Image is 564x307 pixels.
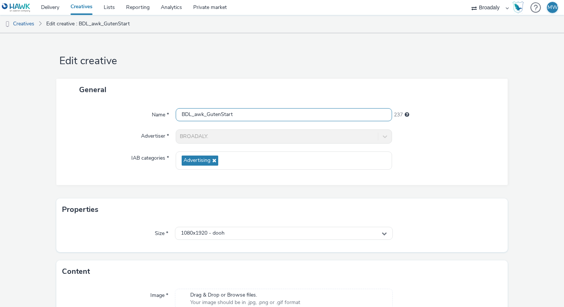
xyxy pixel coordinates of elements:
[513,1,527,13] a: Hawk Academy
[190,299,300,306] span: Your image should be in .jpg, .png or .gif format
[184,157,210,164] span: Advertising
[79,85,106,95] span: General
[147,289,171,299] label: Image *
[2,3,31,12] img: undefined Logo
[513,1,524,13] img: Hawk Academy
[405,111,409,119] div: Maximum 255 characters
[43,15,134,33] a: Edit creative : BDL_awk_GutenStart
[4,21,11,28] img: dooh
[138,129,172,140] label: Advertiser *
[149,108,172,119] label: Name *
[152,227,171,237] label: Size *
[548,2,558,13] div: MW
[62,266,90,277] h3: Content
[128,151,172,162] label: IAB categories *
[176,108,392,121] input: Name
[62,204,98,215] h3: Properties
[190,291,300,299] span: Drag & Drop or Browse files.
[181,230,225,236] span: 1080x1920 - dooh
[56,54,508,68] h1: Edit creative
[394,111,403,119] span: 237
